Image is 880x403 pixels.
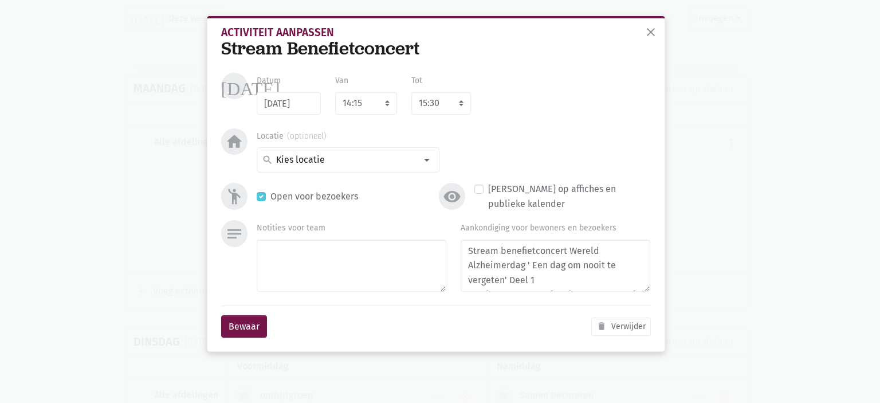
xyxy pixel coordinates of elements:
[639,21,662,46] button: sluiten
[221,38,651,59] div: Stream Benefietconcert
[225,225,243,243] i: notes
[257,222,325,234] label: Notities voor team
[225,132,243,151] i: home
[596,321,607,331] i: delete
[225,187,243,206] i: emoji_people
[221,28,651,38] div: Activiteit aanpassen
[257,75,281,87] label: Datum
[221,77,280,95] i: [DATE]
[644,25,658,39] span: close
[443,187,461,206] i: visibility
[488,182,650,211] label: [PERSON_NAME] op affiches en publieke kalender
[274,152,416,167] input: Kies locatie
[270,189,358,204] label: Open voor bezoekers
[591,318,651,335] button: Verwijder
[257,130,327,143] label: Locatie
[461,222,616,234] label: Aankondiging voor bewoners en bezoekers
[411,75,422,87] label: Tot
[335,75,348,87] label: Van
[221,315,267,338] button: Bewaar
